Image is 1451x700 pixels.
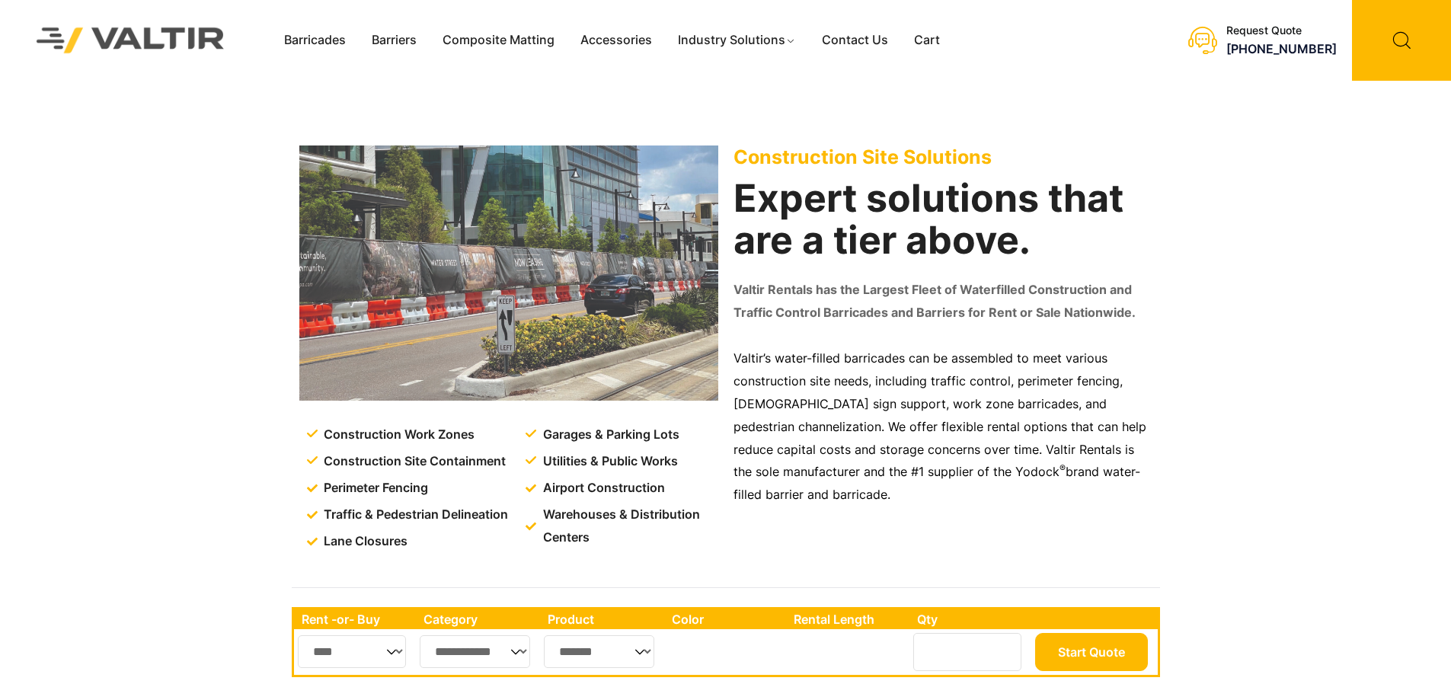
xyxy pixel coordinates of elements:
[786,609,909,629] th: Rental Length
[901,29,953,52] a: Cart
[17,8,244,72] img: Valtir Rentals
[320,424,475,446] span: Construction Work Zones
[733,177,1152,261] h2: Expert solutions that are a tier above.
[359,29,430,52] a: Barriers
[1059,462,1066,474] sup: ®
[539,450,678,473] span: Utilities & Public Works
[665,29,809,52] a: Industry Solutions
[733,347,1152,507] p: Valtir’s water-filled barricades can be assembled to meet various construction site needs, includ...
[1035,633,1148,671] button: Start Quote
[294,609,416,629] th: Rent -or- Buy
[320,530,407,553] span: Lane Closures
[664,609,787,629] th: Color
[540,609,664,629] th: Product
[1226,41,1337,56] a: [PHONE_NUMBER]
[416,609,541,629] th: Category
[567,29,665,52] a: Accessories
[539,424,679,446] span: Garages & Parking Lots
[430,29,567,52] a: Composite Matting
[320,477,428,500] span: Perimeter Fencing
[733,279,1152,324] p: Valtir Rentals has the Largest Fleet of Waterfilled Construction and Traffic Control Barricades a...
[539,477,665,500] span: Airport Construction
[733,145,1152,168] p: Construction Site Solutions
[1226,24,1337,37] div: Request Quote
[320,450,506,473] span: Construction Site Containment
[320,503,508,526] span: Traffic & Pedestrian Delineation
[539,503,721,549] span: Warehouses & Distribution Centers
[271,29,359,52] a: Barricades
[909,609,1031,629] th: Qty
[809,29,901,52] a: Contact Us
